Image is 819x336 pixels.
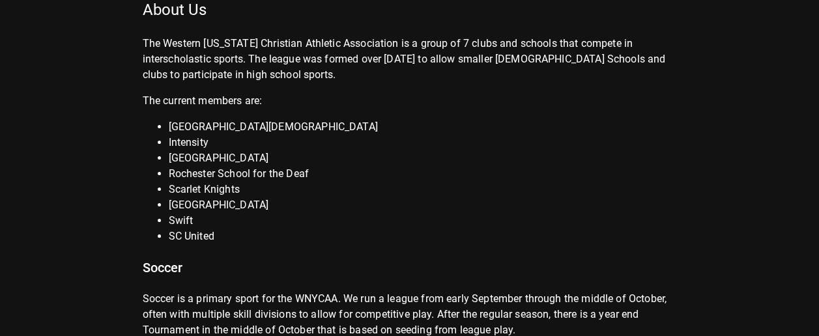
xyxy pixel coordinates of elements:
li: Scarlet Knights [169,182,677,197]
li: [GEOGRAPHIC_DATA][DEMOGRAPHIC_DATA] [169,119,677,135]
li: SC United [169,229,677,244]
li: Rochester School for the Deaf [169,166,677,182]
p: The current members are: [143,93,677,109]
li: [GEOGRAPHIC_DATA] [169,150,677,166]
p: The Western [US_STATE] Christian Athletic Association is a group of 7 clubs and schools that comp... [143,36,677,83]
li: [GEOGRAPHIC_DATA] [169,197,677,213]
li: Intensity [169,135,677,150]
p: Soccer [143,257,677,278]
li: Swift [169,213,677,229]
